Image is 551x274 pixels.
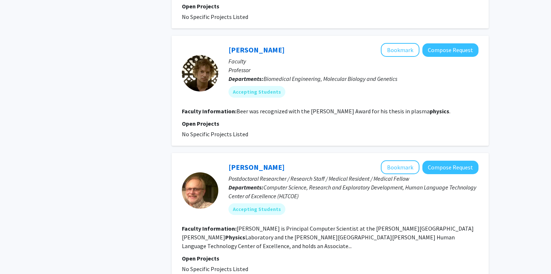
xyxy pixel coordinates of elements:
b: Departments: [228,184,263,191]
p: Open Projects [182,2,478,11]
fg-read-more: Beer was recognized with the [PERSON_NAME] Award for his thesis in plasma . [237,107,450,115]
p: Faculty [228,57,478,66]
fg-read-more: [PERSON_NAME] is Principal Computer Scientist at the [PERSON_NAME][GEOGRAPHIC_DATA][PERSON_NAME] ... [182,225,474,250]
span: Biomedical Engineering, Molecular Biology and Genetics [263,75,397,82]
button: Compose Request to Michael Beer [422,43,478,57]
a: [PERSON_NAME] [228,45,285,54]
b: Physics [225,234,245,241]
mat-chip: Accepting Students [228,86,285,98]
span: Computer Science, Research and Exploratory Development, Human Language Technology Center of Excel... [228,184,476,200]
span: No Specific Projects Listed [182,265,248,273]
a: [PERSON_NAME] [228,163,285,172]
mat-chip: Accepting Students [228,203,285,215]
p: Open Projects [182,119,478,128]
b: Faculty Information: [182,107,237,115]
iframe: Chat [5,241,31,269]
p: Open Projects [182,254,478,263]
span: No Specific Projects Listed [182,130,248,138]
p: Professor [228,66,478,74]
button: Compose Request to James Mayfield [422,161,478,174]
b: Departments: [228,75,263,82]
b: physics [430,107,449,115]
p: Postdoctoral Researcher / Research Staff / Medical Resident / Medical Fellow [228,174,478,183]
span: No Specific Projects Listed [182,13,248,20]
button: Add James Mayfield to Bookmarks [381,160,419,174]
button: Add Michael Beer to Bookmarks [381,43,419,57]
b: Faculty Information: [182,225,237,232]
